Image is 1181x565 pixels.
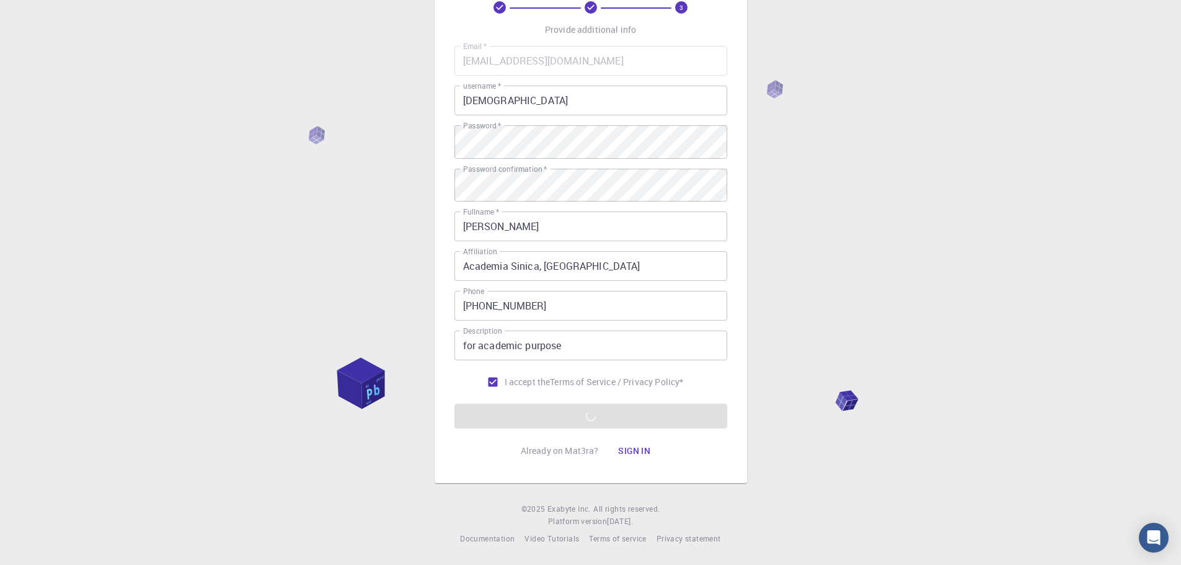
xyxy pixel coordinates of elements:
[524,533,579,545] a: Video Tutorials
[589,533,646,543] span: Terms of service
[463,286,484,296] label: Phone
[657,533,721,545] a: Privacy statement
[463,164,547,174] label: Password confirmation
[550,376,683,388] a: Terms of Service / Privacy Policy*
[463,120,501,131] label: Password
[657,533,721,543] span: Privacy statement
[463,326,502,336] label: Description
[593,503,660,515] span: All rights reserved.
[589,533,646,545] a: Terms of service
[524,533,579,543] span: Video Tutorials
[1139,523,1169,553] div: Open Intercom Messenger
[521,503,547,515] span: © 2025
[547,504,591,514] span: Exabyte Inc.
[547,503,591,515] a: Exabyte Inc.
[607,516,633,526] span: [DATE] .
[545,24,636,36] p: Provide additional info
[463,41,487,51] label: Email
[463,246,497,257] label: Affiliation
[463,81,501,91] label: username
[608,438,660,463] button: Sign in
[550,376,683,388] p: Terms of Service / Privacy Policy *
[505,376,551,388] span: I accept the
[460,533,515,545] a: Documentation
[679,3,683,12] text: 3
[607,515,633,528] a: [DATE].
[521,445,599,457] p: Already on Mat3ra?
[460,533,515,543] span: Documentation
[463,207,499,217] label: Fullname
[548,515,607,528] span: Platform version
